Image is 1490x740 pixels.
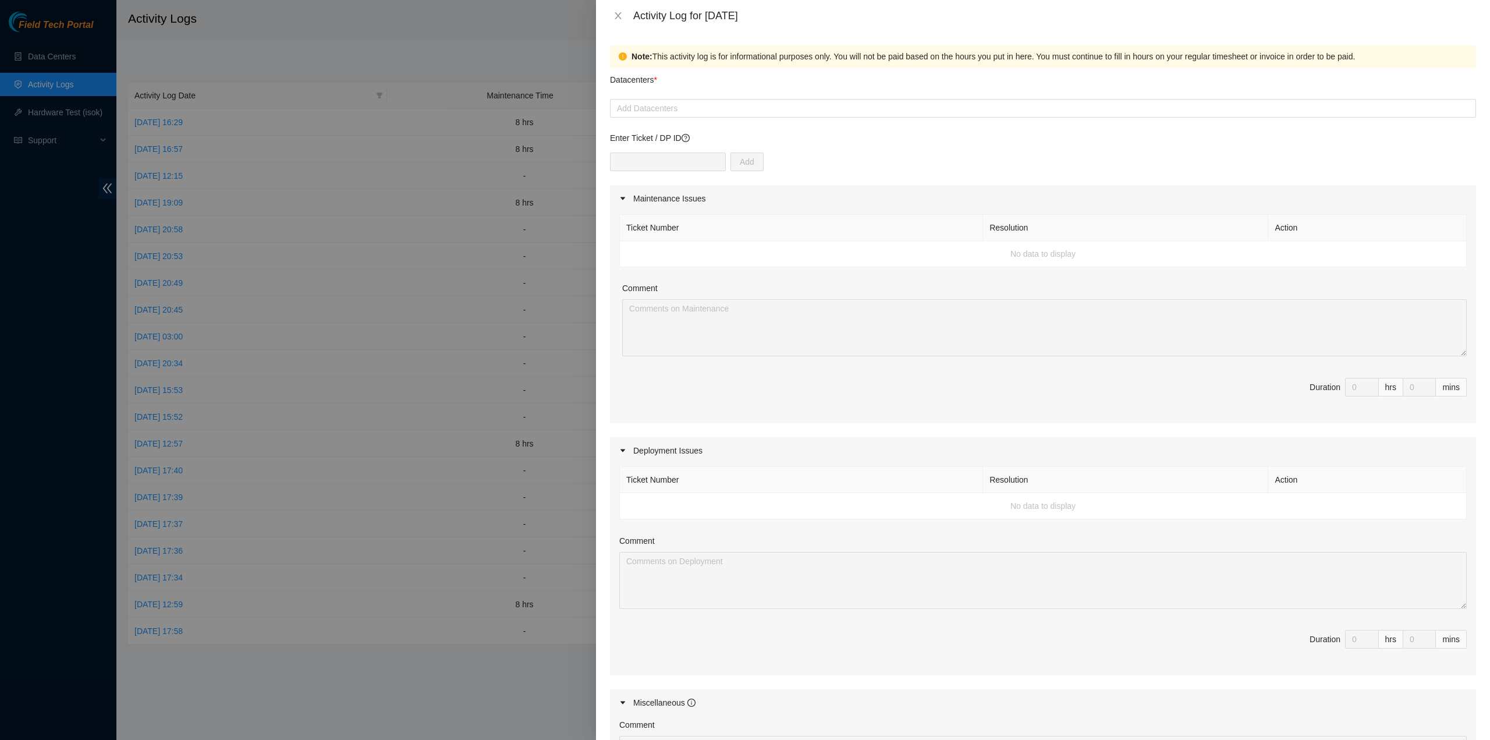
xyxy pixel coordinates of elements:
textarea: Comment [619,552,1467,609]
th: Action [1268,215,1467,241]
div: Deployment Issues [610,437,1476,464]
span: exclamation-circle [619,52,627,61]
span: close [613,11,623,20]
span: question-circle [682,134,690,142]
div: hrs [1379,630,1403,649]
div: Maintenance Issues [610,185,1476,212]
div: Duration [1310,381,1340,394]
div: Miscellaneous [633,696,696,709]
td: No data to display [620,241,1467,267]
label: Comment [619,718,655,731]
button: Close [610,10,626,22]
div: Activity Log for [DATE] [633,9,1476,22]
span: info-circle [687,699,696,707]
div: Miscellaneous info-circle [610,689,1476,716]
p: Enter Ticket / DP ID [610,132,1476,144]
th: Action [1268,467,1467,493]
label: Comment [622,282,658,295]
strong: Note: [632,50,652,63]
span: caret-right [619,195,626,202]
button: Add [730,153,764,171]
th: Ticket Number [620,215,983,241]
p: Datacenters [610,68,657,86]
textarea: Comment [622,299,1467,356]
div: hrs [1379,378,1403,396]
span: caret-right [619,699,626,706]
span: caret-right [619,447,626,454]
div: This activity log is for informational purposes only. You will not be paid based on the hours you... [632,50,1467,63]
th: Ticket Number [620,467,983,493]
div: mins [1436,630,1467,649]
div: Duration [1310,633,1340,646]
th: Resolution [983,467,1268,493]
div: mins [1436,378,1467,396]
td: No data to display [620,493,1467,519]
th: Resolution [983,215,1268,241]
label: Comment [619,534,655,547]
